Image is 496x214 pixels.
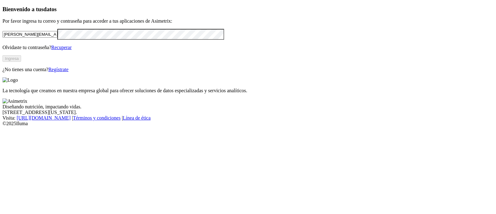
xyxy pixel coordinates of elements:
[2,121,494,126] div: © 2025 Iluma
[2,31,57,38] input: Tu correo
[43,6,57,12] span: datos
[2,77,18,83] img: Logo
[2,115,494,121] div: Visita : | |
[2,88,494,93] p: La tecnología que creamos en nuestra empresa global para ofrecer soluciones de datos especializad...
[2,67,494,72] p: ¿No tienes una cuenta?
[2,45,494,50] p: Olvidaste tu contraseña?
[2,98,27,104] img: Asimetrix
[123,115,151,121] a: Línea de ética
[17,115,71,121] a: [URL][DOMAIN_NAME]
[2,6,494,13] h3: Bienvenido a tus
[48,67,69,72] a: Regístrate
[2,104,494,110] div: Diseñando nutrición, impactando vidas.
[2,55,21,62] button: Ingresa
[2,18,494,24] p: Por favor ingresa tu correo y contraseña para acceder a tus aplicaciones de Asimetrix:
[51,45,72,50] a: Recuperar
[73,115,121,121] a: Términos y condiciones
[2,110,494,115] div: [STREET_ADDRESS][US_STATE].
